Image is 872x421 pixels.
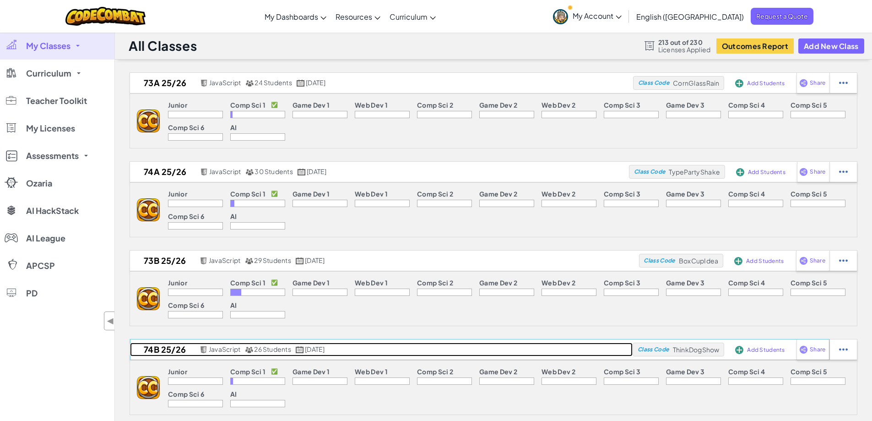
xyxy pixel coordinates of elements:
[265,12,318,22] span: My Dashboards
[200,80,208,87] img: javascript.png
[305,256,325,264] span: [DATE]
[26,42,70,50] span: My Classes
[666,101,704,109] p: Game Dev 3
[200,346,208,353] img: javascript.png
[245,80,254,87] img: MultipleUsers.png
[634,169,665,175] span: Class Code
[355,368,388,375] p: Web Dev 1
[666,368,704,375] p: Game Dev 3
[254,256,291,264] span: 29 Students
[799,168,808,176] img: IconShare_Purple.svg
[604,279,640,286] p: Comp Sci 3
[799,345,808,354] img: IconShare_Purple.svg
[168,301,204,309] p: Comp Sci 6
[200,169,208,175] img: javascript.png
[130,76,633,90] a: 73a 25/26 JavaScript 24 Students [DATE]
[230,213,237,220] p: AI
[271,101,278,109] p: ✅
[26,97,87,105] span: Teacher Toolkit
[130,343,633,356] a: 74b 25/26 JavaScript 26 Students [DATE]
[751,8,813,25] span: Request a Quote
[810,347,825,352] span: Share
[130,165,629,179] a: 74a 25/26 JavaScript 30 Students [DATE]
[271,368,278,375] p: ✅
[799,257,808,265] img: IconShare_Purple.svg
[26,179,52,187] span: Ozaria
[417,101,453,109] p: Comp Sci 2
[130,254,639,268] a: 73b 25/26 JavaScript 29 Students [DATE]
[839,345,848,354] img: IconStudentEllipsis.svg
[542,368,575,375] p: Web Dev 2
[230,301,237,309] p: AI
[137,198,160,221] img: logo
[26,152,79,160] span: Assessments
[296,257,304,264] img: calendar.svg
[604,101,640,109] p: Comp Sci 3
[306,78,325,87] span: [DATE]
[658,46,711,53] span: Licenses Applied
[666,279,704,286] p: Game Dev 3
[479,279,517,286] p: Game Dev 2
[209,256,240,264] span: JavaScript
[542,279,575,286] p: Web Dev 2
[230,279,265,286] p: Comp Sci 1
[168,101,187,109] p: Junior
[26,124,75,132] span: My Licenses
[735,79,743,87] img: IconAddStudents.svg
[230,368,265,375] p: Comp Sci 1
[798,38,864,54] button: Add New Class
[728,279,765,286] p: Comp Sci 4
[209,345,240,353] span: JavaScript
[479,101,517,109] p: Game Dev 2
[65,7,146,26] img: CodeCombat logo
[209,167,241,175] span: JavaScript
[748,169,785,175] span: Add Students
[292,101,330,109] p: Game Dev 1
[200,257,208,264] img: javascript.png
[137,376,160,399] img: logo
[245,169,254,175] img: MultipleUsers.png
[542,190,575,197] p: Web Dev 2
[254,345,291,353] span: 26 Students
[292,279,330,286] p: Game Dev 1
[130,165,198,179] h2: 74a 25/26
[728,368,765,375] p: Comp Sci 4
[307,167,326,175] span: [DATE]
[355,101,388,109] p: Web Dev 1
[734,257,742,265] img: IconAddStudents.svg
[129,37,197,55] h1: All Classes
[417,368,453,375] p: Comp Sci 2
[130,343,197,356] h2: 74b 25/26
[673,79,719,87] span: CornGlassRain
[390,12,428,22] span: Curriculum
[669,168,720,176] span: TypePartyShake
[548,2,626,31] a: My Account
[604,368,640,375] p: Comp Sci 3
[298,169,306,175] img: calendar.svg
[542,101,575,109] p: Web Dev 2
[728,190,765,197] p: Comp Sci 4
[810,80,825,86] span: Share
[336,12,372,22] span: Resources
[168,279,187,286] p: Junior
[292,368,330,375] p: Game Dev 1
[673,345,720,354] span: ThinkDogShow
[271,279,278,286] p: ✅
[716,38,794,54] a: Outcomes Report
[130,254,197,268] h2: 73b 25/26
[632,4,748,29] a: English ([GEOGRAPHIC_DATA])
[297,80,305,87] img: calendar.svg
[130,76,198,90] h2: 73a 25/26
[658,38,711,46] span: 213 out of 230
[168,190,187,197] p: Junior
[296,346,304,353] img: calendar.svg
[260,4,331,29] a: My Dashboards
[305,345,325,353] span: [DATE]
[137,109,160,132] img: logo
[644,258,675,263] span: Class Code
[417,190,453,197] p: Comp Sci 2
[728,101,765,109] p: Comp Sci 4
[245,257,253,264] img: MultipleUsers.png
[479,190,517,197] p: Game Dev 2
[292,190,330,197] p: Game Dev 1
